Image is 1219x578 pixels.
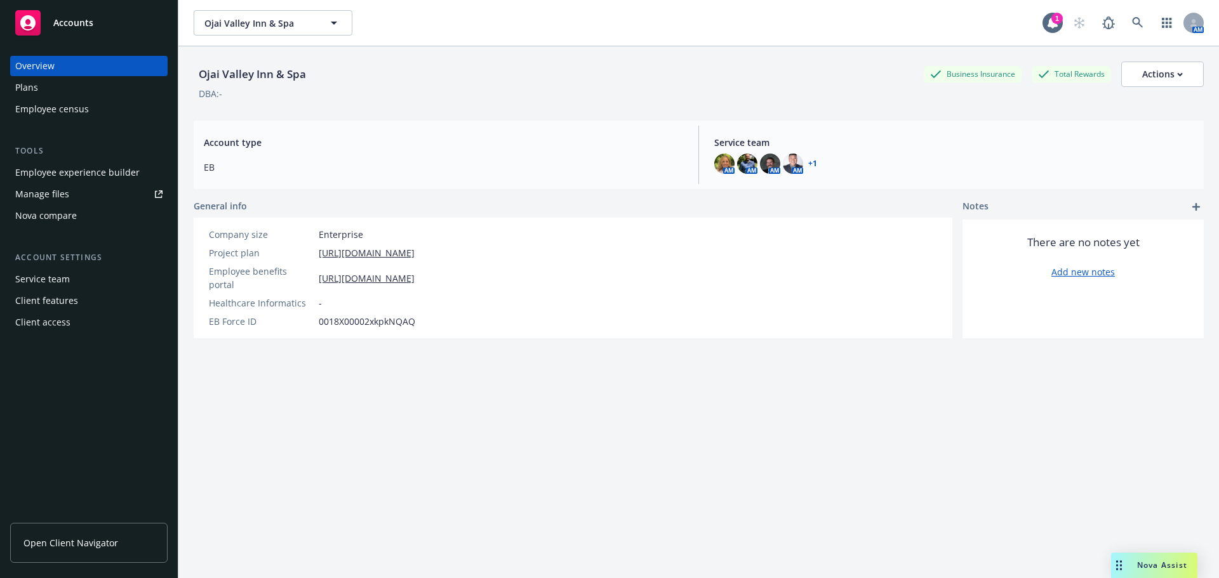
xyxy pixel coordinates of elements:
[204,16,314,30] span: Ojai Valley Inn & Spa
[209,246,314,259] div: Project plan
[15,291,78,311] div: Client features
[209,296,314,310] div: Healthcare Informatics
[1111,553,1197,578] button: Nova Assist
[199,87,222,100] div: DBA: -
[808,160,817,167] a: +1
[783,154,803,174] img: photo
[319,228,363,241] span: Enterprise
[319,272,415,285] a: [URL][DOMAIN_NAME]
[10,312,168,332] a: Client access
[760,154,780,174] img: photo
[1051,13,1063,24] div: 1
[10,99,168,119] a: Employee census
[209,228,314,241] div: Company size
[1142,62,1183,86] div: Actions
[194,10,352,36] button: Ojai Valley Inn & Spa
[194,66,311,82] div: Ojai Valley Inn & Spa
[1189,199,1204,214] a: add
[10,145,168,157] div: Tools
[15,56,55,76] div: Overview
[194,199,247,213] span: General info
[15,184,69,204] div: Manage files
[10,56,168,76] a: Overview
[319,296,322,310] span: -
[15,77,38,98] div: Plans
[15,162,140,183] div: Employee experience builder
[1111,553,1127,578] div: Drag to move
[10,5,168,41] a: Accounts
[10,269,168,289] a: Service team
[1067,10,1092,36] a: Start snowing
[714,154,735,174] img: photo
[209,315,314,328] div: EB Force ID
[714,136,1194,149] span: Service team
[53,18,93,28] span: Accounts
[209,265,314,291] div: Employee benefits portal
[15,312,70,332] div: Client access
[10,206,168,226] a: Nova compare
[924,66,1022,82] div: Business Insurance
[1051,265,1115,279] a: Add new notes
[204,161,683,174] span: EB
[10,162,168,183] a: Employee experience builder
[204,136,683,149] span: Account type
[10,184,168,204] a: Manage files
[963,199,989,214] span: Notes
[1027,235,1140,250] span: There are no notes yet
[10,251,168,264] div: Account settings
[15,206,77,226] div: Nova compare
[1137,560,1187,570] span: Nova Assist
[15,99,89,119] div: Employee census
[1125,10,1150,36] a: Search
[319,246,415,259] a: [URL][DOMAIN_NAME]
[23,536,118,549] span: Open Client Navigator
[319,315,415,328] span: 0018X00002xkpkNQAQ
[737,154,757,174] img: photo
[1032,66,1111,82] div: Total Rewards
[10,77,168,98] a: Plans
[1096,10,1121,36] a: Report a Bug
[1154,10,1180,36] a: Switch app
[10,291,168,311] a: Client features
[1121,62,1204,87] button: Actions
[15,269,70,289] div: Service team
